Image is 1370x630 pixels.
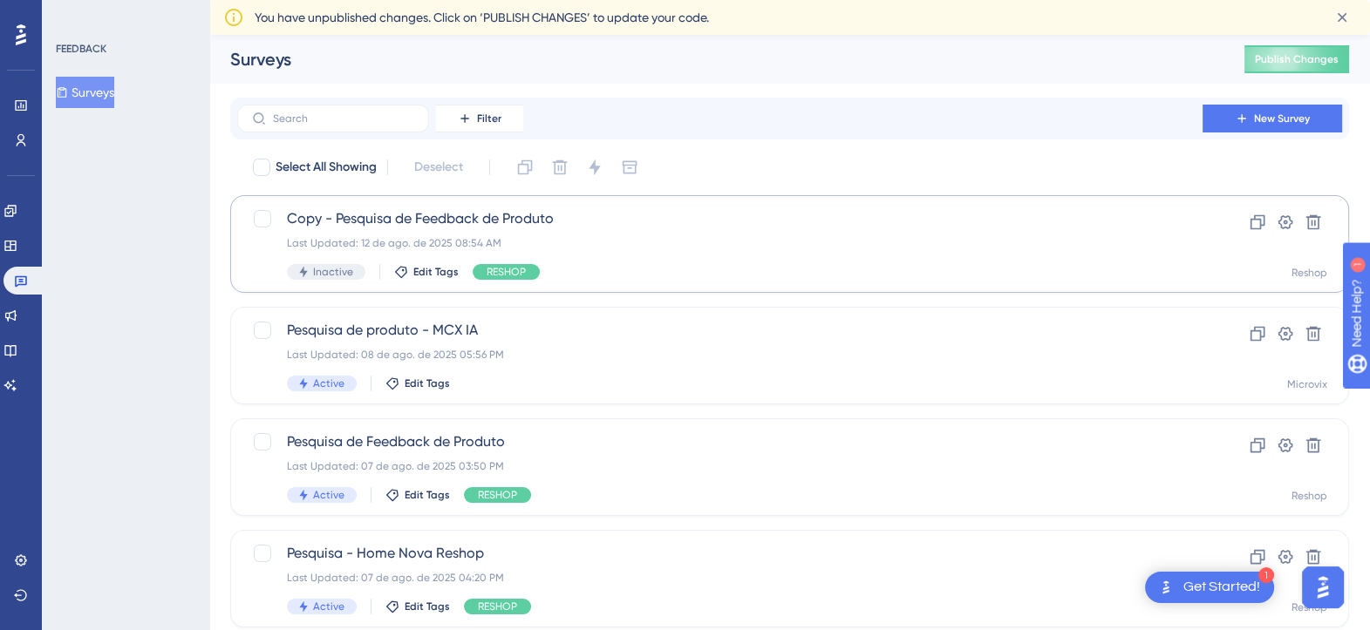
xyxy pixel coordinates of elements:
span: Pesquisa - Home Nova Reshop [287,543,1153,564]
span: RESHOP [487,265,526,279]
span: RESHOP [478,600,517,613]
span: You have unpublished changes. Click on ‘PUBLISH CHANGES’ to update your code. [255,7,709,28]
div: Last Updated: 07 de ago. de 2025 04:20 PM [287,571,1153,585]
button: Edit Tags [385,376,450,390]
button: Surveys [56,77,114,108]
img: launcher-image-alternative-text [1155,577,1176,598]
button: Filter [436,105,523,132]
span: Inactive [313,265,353,279]
div: Reshop [1292,266,1327,280]
span: Edit Tags [405,376,450,390]
div: Reshop [1292,600,1327,614]
button: Edit Tags [385,600,450,613]
span: Active [313,600,344,613]
span: Pesquisa de produto - MCX IA [287,320,1153,341]
span: Edit Tags [405,600,450,613]
span: Publish Changes [1255,52,1339,66]
span: Active [313,488,344,502]
span: Need Help? [41,4,109,25]
div: Last Updated: 12 de ago. de 2025 08:54 AM [287,236,1153,250]
span: New Survey [1254,112,1310,125]
div: 1 [121,9,126,23]
div: Reshop [1292,489,1327,503]
span: Deselect [414,157,463,178]
button: Edit Tags [385,488,450,502]
div: Last Updated: 07 de ago. de 2025 03:50 PM [287,459,1153,473]
iframe: UserGuiding AI Assistant Launcher [1297,561,1349,613]
span: RESHOP [478,488,517,502]
button: Edit Tags [394,265,459,279]
button: Publish Changes [1244,45,1349,73]
input: Search [273,112,414,125]
span: Select All Showing [276,157,377,178]
span: Active [313,376,344,390]
div: Get Started! [1183,578,1260,597]
div: 1 [1258,567,1274,583]
span: Pesquisa de Feedback de Produto [287,431,1153,452]
span: Edit Tags [405,488,450,502]
span: Copy - Pesquisa de Feedback de Produto [287,208,1153,229]
div: Microvix [1287,377,1327,391]
button: New Survey [1203,105,1342,132]
div: Last Updated: 08 de ago. de 2025 05:56 PM [287,348,1153,362]
button: Deselect [399,152,479,183]
div: Open Get Started! checklist, remaining modules: 1 [1145,572,1274,603]
div: FEEDBACK [56,42,106,56]
span: Filter [477,112,501,125]
span: Edit Tags [413,265,459,279]
div: Surveys [230,47,1201,71]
